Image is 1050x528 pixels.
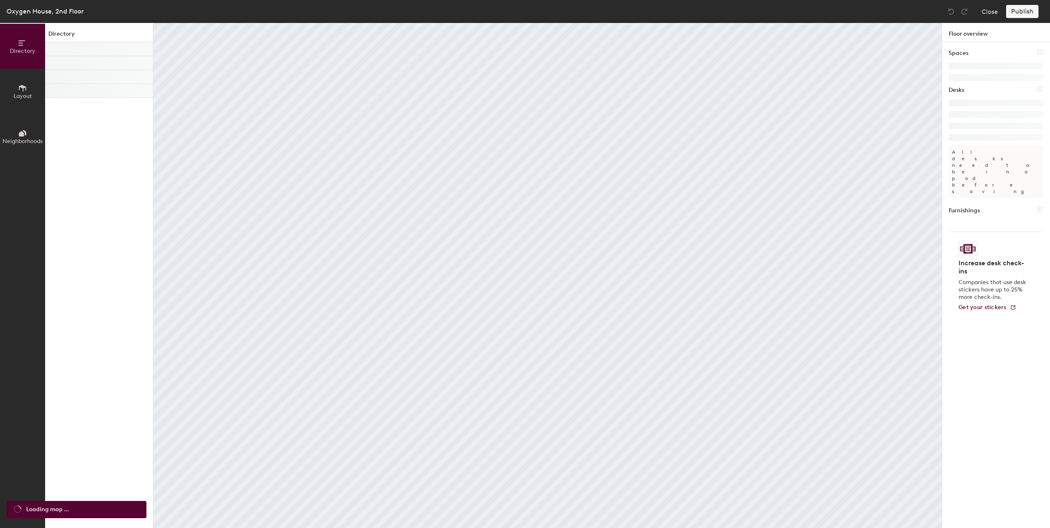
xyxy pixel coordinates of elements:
[2,138,43,145] span: Neighborhoods
[10,48,35,55] span: Directory
[26,505,69,514] span: Loading map ...
[949,49,968,58] h1: Spaces
[949,146,1043,198] p: All desks need to be in a pod before saving
[949,86,964,95] h1: Desks
[14,93,32,100] span: Layout
[45,30,153,42] h1: Directory
[959,304,1016,311] a: Get your stickers
[959,242,977,256] img: Sticker logo
[982,5,998,18] button: Close
[949,206,980,215] h1: Furnishings
[959,259,1029,275] h4: Increase desk check-ins
[959,304,1007,311] span: Get your stickers
[959,279,1029,301] p: Companies that use desk stickers have up to 25% more check-ins.
[947,7,955,16] img: Undo
[942,23,1050,42] h1: Floor overview
[153,23,942,528] canvas: Map
[960,7,968,16] img: Redo
[7,6,84,16] div: Oxygen House, 2nd Floor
